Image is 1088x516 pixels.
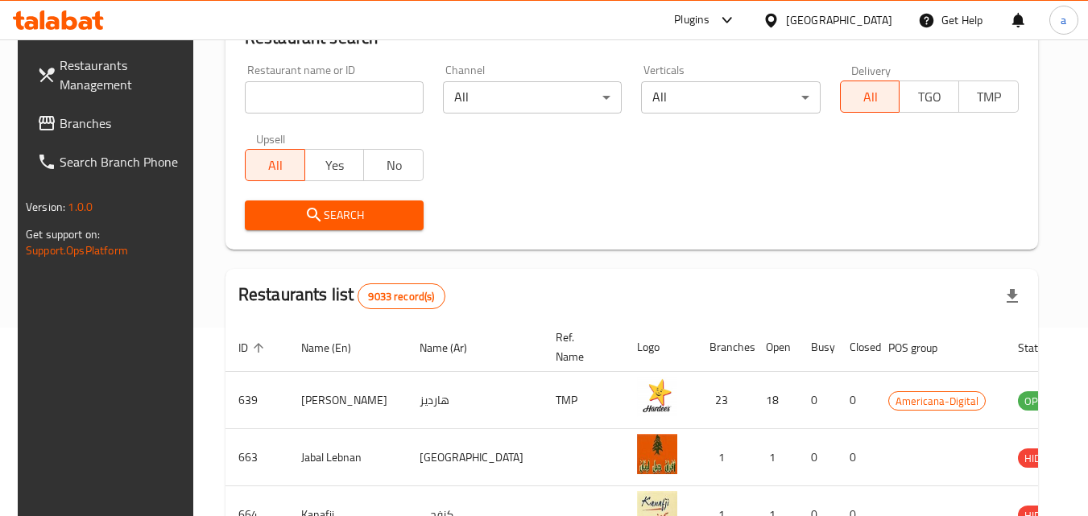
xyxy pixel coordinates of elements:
td: 23 [697,372,753,429]
span: a [1061,11,1066,29]
span: Search Branch Phone [60,152,187,171]
div: Export file [993,277,1032,316]
span: All [252,154,299,177]
span: Name (En) [301,338,372,357]
th: Busy [798,323,837,372]
span: Version: [26,196,65,217]
td: 0 [837,372,875,429]
td: 0 [798,372,837,429]
td: 663 [225,429,288,486]
span: 9033 record(s) [358,289,444,304]
td: 0 [837,429,875,486]
td: Jabal Lebnan [288,429,407,486]
img: Hardee's [637,377,677,417]
span: Yes [312,154,358,177]
label: Upsell [256,133,286,144]
button: All [245,149,305,181]
a: Support.OpsPlatform [26,240,128,261]
span: Restaurants Management [60,56,187,94]
button: All [840,80,900,113]
span: Americana-Digital [889,392,985,411]
td: هارديز [407,372,543,429]
span: No [370,154,417,177]
span: POS group [888,338,958,357]
div: [GEOGRAPHIC_DATA] [786,11,892,29]
div: All [641,81,820,114]
span: Ref. Name [556,328,605,366]
input: Search for restaurant name or ID.. [245,81,424,114]
span: Search [258,205,411,225]
div: Total records count [358,283,445,309]
div: HIDDEN [1018,448,1066,468]
span: Status [1018,338,1070,357]
span: OPEN [1018,392,1057,411]
button: No [363,149,424,181]
div: Plugins [674,10,709,30]
span: HIDDEN [1018,449,1066,468]
button: Search [245,200,424,230]
td: 0 [798,429,837,486]
span: Branches [60,114,187,133]
div: All [443,81,622,114]
h2: Restaurant search [245,26,1019,50]
span: 1.0.0 [68,196,93,217]
td: [GEOGRAPHIC_DATA] [407,429,543,486]
span: Get support on: [26,224,100,245]
th: Open [753,323,798,372]
span: Name (Ar) [420,338,488,357]
td: [PERSON_NAME] [288,372,407,429]
th: Closed [837,323,875,372]
td: 639 [225,372,288,429]
img: Jabal Lebnan [637,434,677,474]
th: Logo [624,323,697,372]
span: TMP [966,85,1012,109]
a: Search Branch Phone [24,142,200,181]
span: ID [238,338,269,357]
h2: Restaurants list [238,283,445,309]
td: 1 [753,429,798,486]
td: 18 [753,372,798,429]
th: Branches [697,323,753,372]
span: TGO [906,85,953,109]
a: Branches [24,104,200,142]
button: TMP [958,80,1019,113]
label: Delivery [851,64,891,76]
button: TGO [899,80,959,113]
td: TMP [543,372,624,429]
a: Restaurants Management [24,46,200,104]
span: All [847,85,894,109]
button: Yes [304,149,365,181]
td: 1 [697,429,753,486]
